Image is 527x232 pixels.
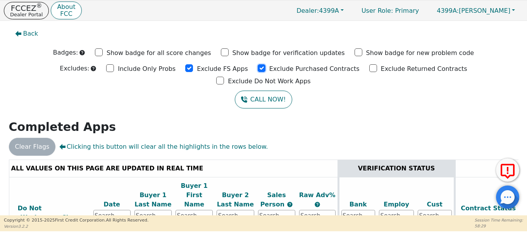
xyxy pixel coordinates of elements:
[59,142,268,151] span: Clicking this button will clear all the highlights in the rows below.
[381,64,467,74] p: Exclude Returned Contracts
[9,120,116,134] strong: Completed Apps
[36,2,42,9] sup: ®
[288,5,352,17] button: Dealer:4399A
[269,64,360,74] p: Exclude Purchased Contracts
[106,218,148,223] span: All Rights Reserved.
[118,64,176,74] p: Include Only Probs
[53,48,78,57] p: Badges:
[235,91,292,108] button: CALL NOW!
[10,4,43,12] p: FCCEZ
[475,217,523,223] p: Session Time Remaining:
[296,7,339,14] span: 4399A
[107,48,211,58] p: Show badge for all score changes
[4,217,148,224] p: Copyright © 2015- 2025 First Credit Corporation.
[60,64,89,73] p: Excludes:
[475,223,523,229] p: 58:29
[354,3,427,18] p: Primary
[57,4,75,10] p: About
[57,11,75,17] p: FCC
[496,158,519,182] button: Report Error to FCC
[23,29,38,38] span: Back
[429,5,523,17] button: 4399A:[PERSON_NAME]
[197,64,248,74] p: Exclude FS Apps
[228,77,310,86] p: Exclude Do Not Work Apps
[9,25,45,43] button: Back
[4,223,148,229] p: Version 3.2.2
[437,7,459,14] span: 4399A:
[232,48,345,58] p: Show badge for verification updates
[51,2,81,20] button: AboutFCC
[437,7,510,14] span: [PERSON_NAME]
[296,7,319,14] span: Dealer:
[4,2,49,19] button: FCCEZ®Dealer Portal
[366,48,474,58] p: Show badge for new problem code
[10,12,43,17] p: Dealer Portal
[362,7,393,14] span: User Role :
[354,3,427,18] a: User Role: Primary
